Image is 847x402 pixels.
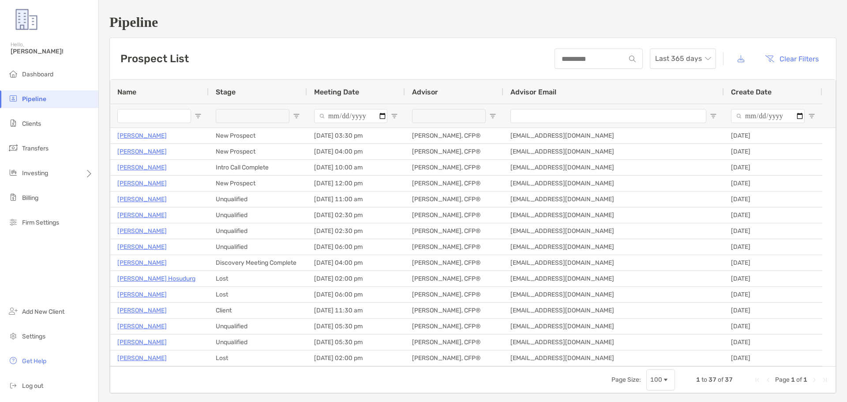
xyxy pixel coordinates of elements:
[209,144,307,159] div: New Prospect
[412,88,438,96] span: Advisor
[314,88,359,96] span: Meeting Date
[8,192,19,203] img: billing icon
[8,217,19,227] img: firm-settings icon
[117,130,167,141] a: [PERSON_NAME]
[503,207,724,223] div: [EMAIL_ADDRESS][DOMAIN_NAME]
[307,207,405,223] div: [DATE] 02:30 pm
[293,113,300,120] button: Open Filter Menu
[314,109,387,123] input: Meeting Date Filter Input
[307,334,405,350] div: [DATE] 05:30 pm
[510,109,706,123] input: Advisor Email Filter Input
[117,241,167,252] a: [PERSON_NAME]
[724,192,822,207] div: [DATE]
[811,376,818,383] div: Next Page
[405,144,503,159] div: [PERSON_NAME], CFP®
[629,56,636,62] img: input icon
[701,376,707,383] span: to
[503,319,724,334] div: [EMAIL_ADDRESS][DOMAIN_NAME]
[405,271,503,286] div: [PERSON_NAME], CFP®
[209,192,307,207] div: Unqualified
[724,271,822,286] div: [DATE]
[209,176,307,191] div: New Prospect
[22,308,64,316] span: Add New Client
[209,223,307,239] div: Unqualified
[117,109,191,123] input: Name Filter Input
[209,350,307,366] div: Lost
[405,350,503,366] div: [PERSON_NAME], CFP®
[117,210,167,221] a: [PERSON_NAME]
[117,178,167,189] p: [PERSON_NAME]
[405,239,503,255] div: [PERSON_NAME], CFP®
[117,146,167,157] a: [PERSON_NAME]
[22,382,43,390] span: Log out
[22,219,59,226] span: Firm Settings
[22,95,46,103] span: Pipeline
[405,160,503,175] div: [PERSON_NAME], CFP®
[11,4,42,35] img: Zoe Logo
[803,376,807,383] span: 1
[708,376,716,383] span: 37
[724,319,822,334] div: [DATE]
[8,355,19,366] img: get-help icon
[22,169,48,177] span: Investing
[489,113,496,120] button: Open Filter Menu
[724,144,822,159] div: [DATE]
[117,289,167,300] a: [PERSON_NAME]
[791,376,795,383] span: 1
[22,145,49,152] span: Transfers
[195,113,202,120] button: Open Filter Menu
[307,287,405,302] div: [DATE] 06:00 pm
[808,113,815,120] button: Open Filter Menu
[503,176,724,191] div: [EMAIL_ADDRESS][DOMAIN_NAME]
[718,376,723,383] span: of
[724,207,822,223] div: [DATE]
[758,49,825,68] button: Clear Filters
[307,144,405,159] div: [DATE] 04:00 pm
[22,120,41,128] span: Clients
[209,239,307,255] div: Unqualified
[307,319,405,334] div: [DATE] 05:30 pm
[391,113,398,120] button: Open Filter Menu
[117,162,167,173] a: [PERSON_NAME]
[725,376,733,383] span: 37
[503,303,724,318] div: [EMAIL_ADDRESS][DOMAIN_NAME]
[22,71,53,78] span: Dashboard
[307,223,405,239] div: [DATE] 02:30 pm
[510,88,556,96] span: Advisor Email
[503,255,724,271] div: [EMAIL_ADDRESS][DOMAIN_NAME]
[209,319,307,334] div: Unqualified
[765,376,772,383] div: Previous Page
[405,207,503,223] div: [PERSON_NAME], CFP®
[117,194,167,205] a: [PERSON_NAME]
[307,350,405,366] div: [DATE] 02:00 pm
[307,255,405,271] div: [DATE] 04:00 pm
[503,128,724,143] div: [EMAIL_ADDRESS][DOMAIN_NAME]
[611,376,641,383] div: Page Size:
[724,176,822,191] div: [DATE]
[11,48,93,55] span: [PERSON_NAME]!
[754,376,761,383] div: First Page
[117,353,167,364] a: [PERSON_NAME]
[307,271,405,286] div: [DATE] 02:00 pm
[724,128,822,143] div: [DATE]
[307,128,405,143] div: [DATE] 03:30 pm
[117,321,167,332] a: [PERSON_NAME]
[117,305,167,316] a: [PERSON_NAME]
[503,271,724,286] div: [EMAIL_ADDRESS][DOMAIN_NAME]
[109,14,836,30] h1: Pipeline
[8,93,19,104] img: pipeline icon
[710,113,717,120] button: Open Filter Menu
[209,287,307,302] div: Lost
[307,239,405,255] div: [DATE] 06:00 pm
[209,128,307,143] div: New Prospect
[724,223,822,239] div: [DATE]
[724,334,822,350] div: [DATE]
[209,303,307,318] div: Client
[821,376,828,383] div: Last Page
